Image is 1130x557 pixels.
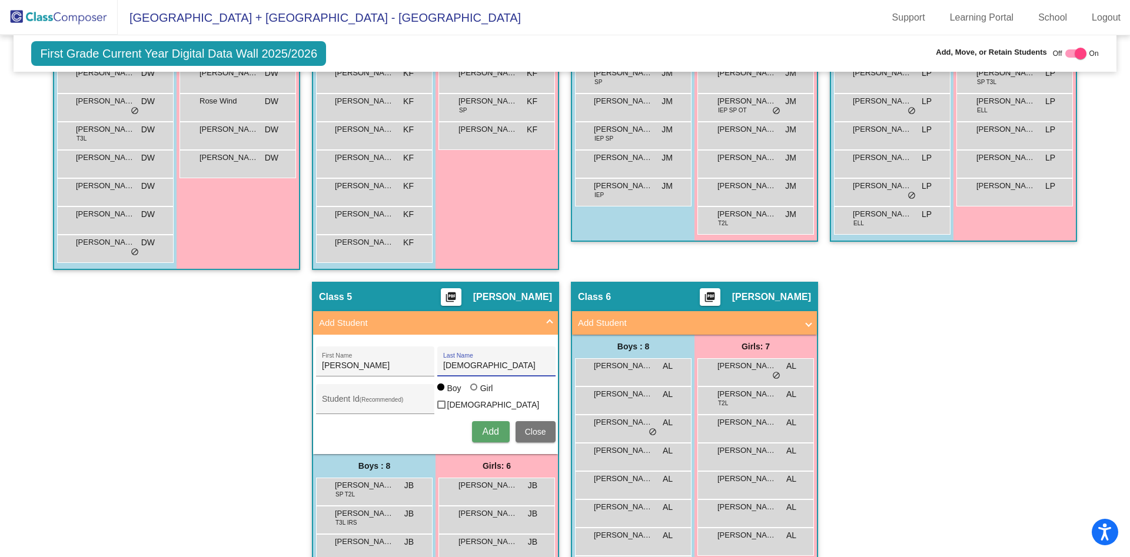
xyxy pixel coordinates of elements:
[31,41,326,66] span: First Grade Current Year Digital Data Wall 2025/2026
[694,335,817,358] div: Girls: 7
[977,106,988,115] span: ELL
[662,124,673,136] span: JM
[527,67,537,79] span: KF
[786,501,796,513] span: AL
[459,106,467,115] span: SP
[922,180,932,192] span: LP
[594,388,653,400] span: [PERSON_NAME]
[572,311,817,335] mat-expansion-panel-header: Add Student
[594,134,613,143] span: IEP SP
[404,536,414,548] span: JB
[594,473,653,485] span: [PERSON_NAME]
[940,8,1023,27] a: Learning Portal
[662,95,673,108] span: JM
[853,152,912,164] span: [PERSON_NAME]
[265,95,278,108] span: DW
[717,360,776,372] span: [PERSON_NAME]
[922,67,932,79] span: LP
[663,445,673,457] span: AL
[335,95,394,107] span: [PERSON_NAME]
[717,501,776,513] span: [PERSON_NAME]
[717,416,776,428] span: [PERSON_NAME]
[141,95,155,108] span: DW
[458,67,517,79] span: [PERSON_NAME]
[663,416,673,429] span: AL
[594,180,653,192] span: [PERSON_NAME]
[76,180,135,192] span: [PERSON_NAME] Del [PERSON_NAME]
[1045,95,1055,108] span: LP
[594,501,653,513] span: [PERSON_NAME]
[141,152,155,164] span: DW
[922,208,932,221] span: LP
[663,360,673,372] span: AL
[936,46,1047,58] span: Add, Move, or Retain Students
[528,479,537,492] span: JB
[700,288,720,306] button: Print Students Details
[786,388,796,401] span: AL
[458,536,517,548] span: [PERSON_NAME]
[717,208,776,220] span: [PERSON_NAME]
[786,473,796,485] span: AL
[403,180,414,192] span: KF
[594,191,604,199] span: IEP
[335,236,394,248] span: [PERSON_NAME]
[594,360,653,372] span: [PERSON_NAME]
[785,67,796,79] span: JM
[335,536,394,548] span: [PERSON_NAME]
[717,95,776,107] span: [PERSON_NAME]
[403,208,414,221] span: KF
[76,67,135,79] span: [PERSON_NAME]
[1029,8,1076,27] a: School
[403,67,414,79] span: KF
[76,236,135,248] span: [PERSON_NAME]
[1045,152,1055,164] span: LP
[922,95,932,108] span: LP
[77,134,87,143] span: T3L
[458,95,517,107] span: [PERSON_NAME]
[528,536,537,548] span: JB
[718,219,728,228] span: T2L
[594,78,602,86] span: SP
[703,291,717,308] mat-icon: picture_as_pdf
[772,371,780,381] span: do_not_disturb_alt
[1089,48,1099,59] span: On
[883,8,935,27] a: Support
[662,152,673,164] span: JM
[594,529,653,541] span: [PERSON_NAME]
[527,124,537,136] span: KF
[594,124,653,135] span: [PERSON_NAME]
[922,124,932,136] span: LP
[447,398,540,412] span: [DEMOGRAPHIC_DATA]
[265,124,278,136] span: DW
[976,152,1035,164] span: [PERSON_NAME]
[663,529,673,542] span: AL
[1053,48,1062,59] span: Off
[447,382,461,394] div: Boy
[649,428,657,437] span: do_not_disturb_alt
[717,67,776,79] span: [PERSON_NAME]
[76,208,135,220] span: [PERSON_NAME]
[908,106,916,116] span: do_not_disturb_alt
[1045,124,1055,136] span: LP
[786,445,796,457] span: AL
[313,335,558,454] div: Add Student
[663,473,673,485] span: AL
[853,208,912,220] span: [PERSON_NAME]
[717,388,776,400] span: [PERSON_NAME]
[578,316,797,330] mat-panel-title: Add Student
[141,208,155,221] span: DW
[525,427,546,436] span: Close
[335,152,394,164] span: [PERSON_NAME]
[786,416,796,429] span: AL
[444,291,458,308] mat-icon: picture_as_pdf
[458,479,517,491] span: [PERSON_NAME]
[480,382,493,394] div: Girl
[976,95,1035,107] span: [PERSON_NAME]
[1045,67,1055,79] span: LP
[436,454,558,478] div: Girls: 6
[322,361,428,371] input: First Name
[265,152,278,164] span: DW
[403,236,414,249] span: KF
[785,95,796,108] span: JM
[772,106,780,116] span: do_not_disturb_alt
